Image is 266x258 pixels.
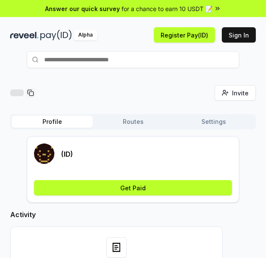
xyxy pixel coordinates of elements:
[232,89,249,97] span: Invite
[74,30,97,40] div: Alpha
[10,209,223,220] h2: Activity
[40,30,72,40] img: pay_id
[173,116,254,128] button: Settings
[93,116,173,128] button: Routes
[61,149,73,159] p: (ID)
[12,116,93,128] button: Profile
[45,4,120,13] span: Answer our quick survey
[215,85,256,100] button: Invite
[122,4,212,13] span: for a chance to earn 10 USDT 📝
[34,180,232,195] button: Get Paid
[10,30,39,40] img: reveel_dark
[154,27,215,43] button: Register Pay(ID)
[222,27,256,43] button: Sign In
